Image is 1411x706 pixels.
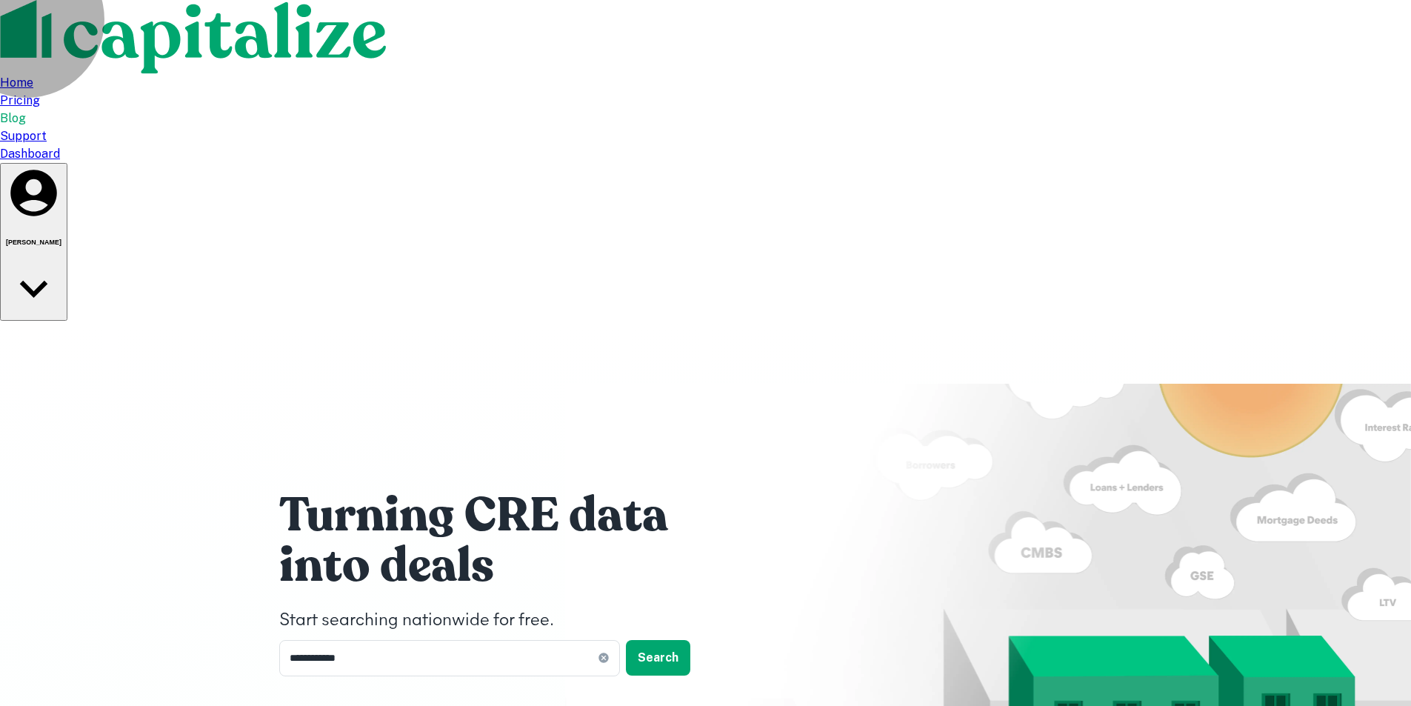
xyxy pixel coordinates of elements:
h4: Start searching nationwide for free. [279,607,724,634]
h1: into deals [279,536,724,596]
h1: Turning CRE data [279,486,724,545]
h6: [PERSON_NAME] [6,239,61,246]
button: Search [626,640,690,676]
iframe: Chat Widget [1337,587,1411,659]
